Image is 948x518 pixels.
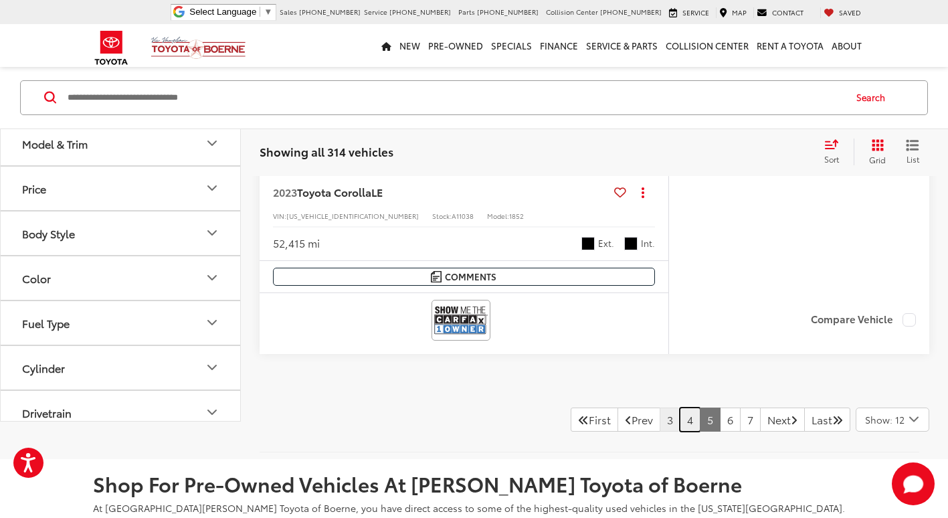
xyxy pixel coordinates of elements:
a: Service & Parts: Opens in a new tab [582,24,662,67]
button: Search [844,81,905,114]
i: Next Page [791,414,797,425]
div: Price [204,180,220,196]
div: Body Style [22,227,75,240]
button: DrivetrainDrivetrain [1,391,242,434]
a: Service [666,7,713,18]
div: 52,415 mi [273,236,320,251]
span: [PHONE_NUMBER] [389,7,451,17]
div: Model & Trim [204,135,220,151]
span: ▼ [264,7,272,17]
span: LE [371,184,383,199]
label: Compare Vehicle [811,313,916,327]
a: 7 [740,408,761,432]
span: Sort [824,153,839,165]
a: First PageFirst [571,408,618,432]
a: 3 [660,408,680,432]
div: Fuel Type [22,317,70,329]
button: Toggle Chat Window [892,462,935,505]
button: Actions [632,180,655,203]
span: Map [732,7,747,17]
a: Map [716,7,750,18]
a: New [395,24,424,67]
span: List [906,153,919,165]
i: Previous Page [625,414,632,425]
div: Cylinder [22,361,65,374]
span: 2023 [273,184,297,199]
a: Pre-Owned [424,24,487,67]
button: Select number of vehicles per page [856,408,929,432]
span: Show: 12 [865,413,905,426]
span: Saved [839,7,861,17]
a: NextNext Page [760,408,805,432]
span: Service [682,7,709,17]
div: Color [204,270,220,286]
span: Parts [458,7,475,17]
span: Grid [869,154,886,165]
span: A11038 [452,211,474,221]
span: Select Language [189,7,256,17]
span: Ext. [598,237,614,250]
img: Toyota [86,26,136,70]
span: Int. [641,237,655,250]
a: 2023Toyota CorollaLE [273,185,609,199]
button: Fuel TypeFuel Type [1,301,242,345]
span: Contact [772,7,803,17]
span: Showing all 314 vehicles [260,143,393,159]
h2: Shop For Pre-Owned Vehicles At [PERSON_NAME] Toyota of Boerne [93,472,856,495]
button: PricePrice [1,167,242,210]
div: Cylinder [204,359,220,375]
a: 5 [700,408,721,432]
span: Sales [280,7,297,17]
div: Price [22,182,46,195]
button: List View [896,139,929,165]
div: Model & Trim [22,137,88,150]
img: View CARFAX report [434,303,488,338]
span: [US_VEHICLE_IDENTIFICATION_NUMBER] [286,211,419,221]
a: 6 [720,408,741,432]
a: Specials [487,24,536,67]
span: [PHONE_NUMBER] [299,7,361,17]
button: Select sort value [818,139,854,165]
i: Last Page [832,414,843,425]
div: Color [22,272,51,284]
a: About [828,24,866,67]
button: Body StyleBody Style [1,211,242,255]
span: Black [624,237,638,250]
span: Toyota Corolla [297,184,371,199]
div: Drivetrain [22,406,72,419]
div: Body Style [204,225,220,241]
span: Service [364,7,387,17]
div: Fuel Type [204,315,220,331]
span: Stock: [432,211,452,221]
button: ColorColor [1,256,242,300]
i: First Page [578,414,589,425]
a: 4 [680,408,700,432]
span: Black [581,237,595,250]
a: Contact [753,7,807,18]
span: [PHONE_NUMBER] [477,7,539,17]
a: Select Language​ [189,7,272,17]
a: Home [377,24,395,67]
input: Search by Make, Model, or Keyword [66,82,844,114]
button: CylinderCylinder [1,346,242,390]
button: Grid View [854,139,896,165]
span: Comments [445,270,496,283]
span: Model: [487,211,509,221]
a: Previous PagePrev [618,408,660,432]
span: VIN: [273,211,286,221]
img: Comments [431,271,442,282]
button: Comments [273,268,655,286]
img: Vic Vaughan Toyota of Boerne [151,36,246,60]
span: dropdown dots [642,187,644,197]
span: Collision Center [546,7,598,17]
span: [PHONE_NUMBER] [600,7,662,17]
a: My Saved Vehicles [820,7,864,18]
span: 1852 [509,211,524,221]
svg: Start Chat [892,462,935,505]
div: Drivetrain [204,404,220,420]
button: Model & TrimModel & Trim [1,122,242,165]
a: LastLast Page [804,408,850,432]
a: Collision Center [662,24,753,67]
